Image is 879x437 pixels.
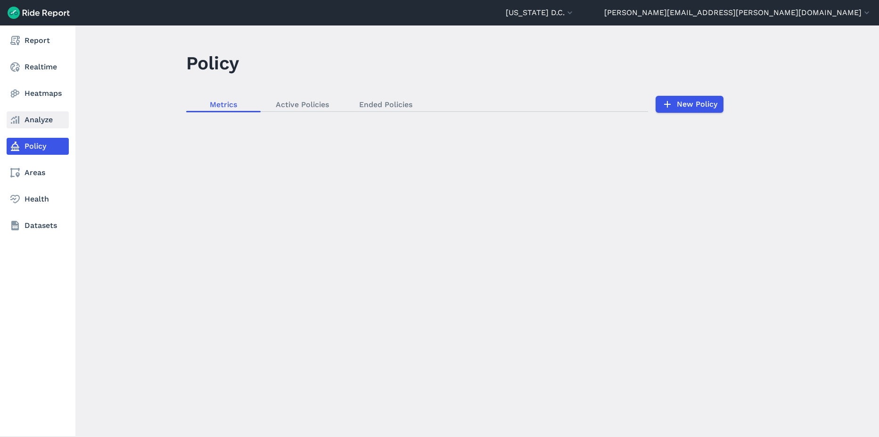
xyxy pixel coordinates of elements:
a: Policy [7,138,69,155]
a: Realtime [7,59,69,76]
button: [US_STATE] D.C. [506,7,575,18]
a: Analyze [7,111,69,128]
a: Health [7,191,69,208]
img: Ride Report [8,7,70,19]
a: Areas [7,164,69,181]
button: [PERSON_NAME][EMAIL_ADDRESS][PERSON_NAME][DOMAIN_NAME] [604,7,871,18]
a: Datasets [7,217,69,234]
a: Report [7,32,69,49]
a: Heatmaps [7,85,69,102]
div: loading [30,25,879,437]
